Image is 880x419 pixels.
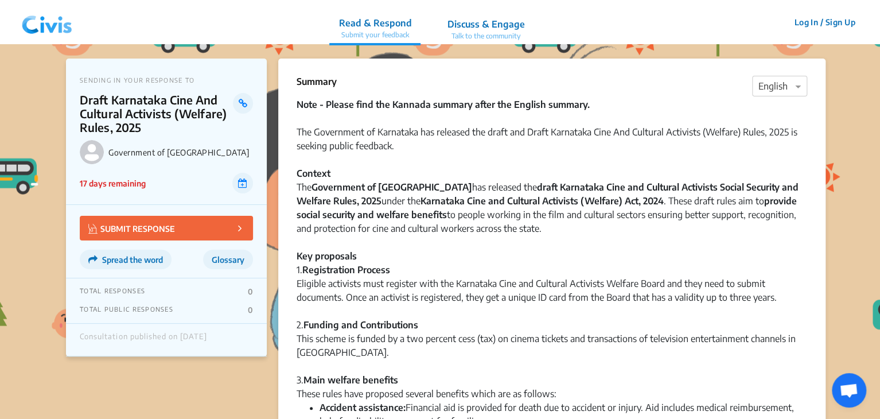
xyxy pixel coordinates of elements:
[212,255,244,265] span: Glossary
[80,216,253,240] button: SUBMIT RESPONSE
[297,332,807,359] div: This scheme is funded by a two percent cess (tax) on cinema tickets and transactions of televisio...
[80,76,253,84] p: SENDING IN YOUR RESPONSE TO
[447,31,524,41] p: Talk to the community
[88,222,175,235] p: SUBMIT RESPONSE
[80,177,146,189] p: 17 days remaining
[303,374,398,386] strong: Main welfare benefits
[80,332,207,347] div: Consultation published on [DATE]
[297,318,807,332] div: 2.
[338,30,411,40] p: Submit your feedback
[102,255,163,265] span: Spread the word
[303,319,418,331] strong: Funding and Contributions
[248,305,253,315] p: 0
[447,17,524,31] p: Discuss & Engage
[297,168,330,179] strong: Context
[80,93,233,134] p: Draft Karnataka Cine And Cultural Activists (Welfare) Rules, 2025
[297,250,357,262] strong: Key proposals
[297,98,807,263] div: The Government of Karnataka has released the draft and Draft Karnataka Cine And Cultural Activist...
[302,264,390,276] strong: Registration Process
[786,13,863,31] button: Log In / Sign Up
[832,373,866,408] div: Open chat
[248,287,253,296] p: 0
[80,250,172,269] button: Spread the word
[88,224,98,234] img: Vector.jpg
[311,181,472,193] strong: Government of [GEOGRAPHIC_DATA]
[80,287,145,296] p: TOTAL RESPONSES
[80,140,104,164] img: Government of Karnataka logo
[338,16,411,30] p: Read & Respond
[420,195,664,207] strong: Karnataka Cine and Cultural Activists (Welfare) Act, 2024
[80,305,173,315] p: TOTAL PUBLIC RESPONSES
[297,277,807,304] div: Eligible activists must register with the Karnataka Cine and Cultural Activists Welfare Board and...
[17,5,77,40] img: navlogo.png
[108,148,253,157] p: Government of [GEOGRAPHIC_DATA]
[320,402,406,413] strong: Accident assistance:
[297,181,799,207] strong: draft Karnataka Cine and Cultural Activists Social Security and Welfare Rules, 2025
[203,250,253,269] button: Glossary
[297,373,807,401] div: 3. These rules have proposed several benefits which are as follows:
[297,75,337,88] p: Summary
[297,263,807,277] div: 1.
[297,99,590,110] strong: Note - Please find the Kannada summary after the English summary.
